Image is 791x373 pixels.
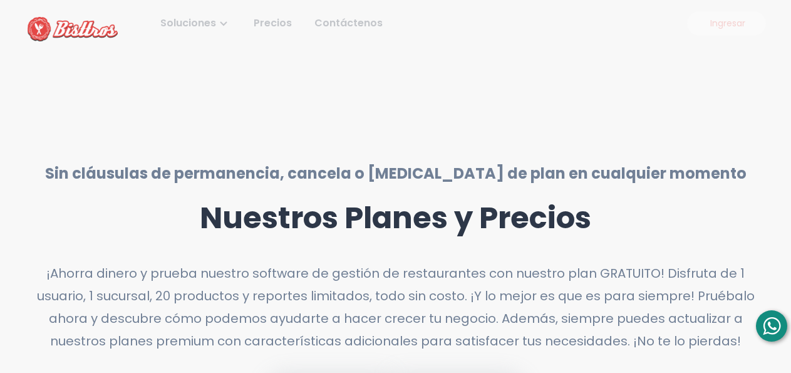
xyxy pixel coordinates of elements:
[28,162,764,185] h4: Sin cláusulas de permanencia, cancela o [MEDICAL_DATA] de plan en cualquier momento
[312,6,383,40] a: Contáctenos
[708,16,745,31] div: Ingresar
[28,17,118,41] img: Bisttros POS Logo
[28,262,764,352] div: ¡Ahorra dinero y prueba nuestro software de gestión de restaurantes con nuestro plan GRATUITO! Di...
[689,13,764,34] a: Ingresar
[158,14,216,33] div: Soluciones
[251,6,292,40] a: Precios
[251,14,292,33] div: Precios
[192,195,599,241] h1: Nuestros Planes y Precios
[312,14,383,33] div: Contáctenos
